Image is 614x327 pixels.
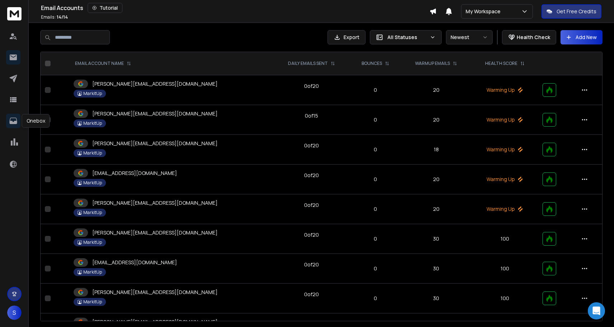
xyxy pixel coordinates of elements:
[304,291,319,298] div: 0 of 20
[22,114,50,128] div: Onebox
[517,34,550,41] p: Health Check
[502,30,556,44] button: Health Check
[354,295,397,302] p: 0
[471,254,538,284] td: 100
[83,269,102,275] p: MarkitUp
[471,284,538,313] td: 100
[304,202,319,209] div: 0 of 20
[476,86,534,94] p: Warming Up
[354,176,397,183] p: 0
[92,259,177,266] p: [EMAIL_ADDRESS][DOMAIN_NAME]
[401,224,471,254] td: 30
[83,299,102,305] p: MarkitUp
[354,116,397,123] p: 0
[83,150,102,156] p: MarkitUp
[354,235,397,242] p: 0
[288,61,328,66] p: DAILY EMAILS SENT
[83,180,102,186] p: MarkitUp
[476,176,534,183] p: Warming Up
[75,61,131,66] div: EMAIL ACCOUNT NAME
[401,105,471,135] td: 20
[88,3,122,13] button: Tutorial
[401,75,471,105] td: 20
[304,142,319,149] div: 0 of 20
[557,8,596,15] p: Get Free Credits
[401,135,471,165] td: 18
[446,30,493,44] button: Newest
[415,61,450,66] p: WARMUP EMAILS
[41,3,429,13] div: Email Accounts
[92,318,218,326] p: [PERSON_NAME][EMAIL_ADDRESS][DOMAIN_NAME]
[305,112,318,119] div: 0 of 15
[401,254,471,284] td: 30
[304,231,319,238] div: 0 of 20
[57,14,68,20] span: 14 / 14
[485,61,517,66] p: HEALTH SCORE
[476,205,534,213] p: Warming Up
[92,289,218,296] p: [PERSON_NAME][EMAIL_ADDRESS][DOMAIN_NAME]
[92,80,218,87] p: [PERSON_NAME][EMAIL_ADDRESS][DOMAIN_NAME]
[588,302,605,319] div: Open Intercom Messenger
[83,240,102,245] p: MarkitUp
[401,165,471,194] td: 20
[304,172,319,179] div: 0 of 20
[7,305,22,320] button: S
[92,110,218,117] p: [PERSON_NAME][EMAIL_ADDRESS][DOMAIN_NAME]
[327,30,366,44] button: Export
[354,265,397,272] p: 0
[476,146,534,153] p: Warming Up
[83,210,102,215] p: MarkitUp
[304,82,319,90] div: 0 of 20
[401,194,471,224] td: 20
[354,146,397,153] p: 0
[387,34,427,41] p: All Statuses
[362,61,382,66] p: BOUNCES
[466,8,503,15] p: My Workspace
[83,120,102,126] p: MarkitUp
[92,199,218,207] p: [PERSON_NAME][EMAIL_ADDRESS][DOMAIN_NAME]
[476,116,534,123] p: Warming Up
[541,4,601,19] button: Get Free Credits
[354,86,397,94] p: 0
[354,205,397,213] p: 0
[401,284,471,313] td: 30
[471,224,538,254] td: 100
[560,30,603,44] button: Add New
[92,140,218,147] p: [PERSON_NAME][EMAIL_ADDRESS][DOMAIN_NAME]
[92,229,218,236] p: [PERSON_NAME][EMAIL_ADDRESS][DOMAIN_NAME]
[41,14,68,20] p: Emails :
[304,261,319,268] div: 0 of 20
[92,170,177,177] p: [EMAIL_ADDRESS][DOMAIN_NAME]
[83,91,102,96] p: MarkitUp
